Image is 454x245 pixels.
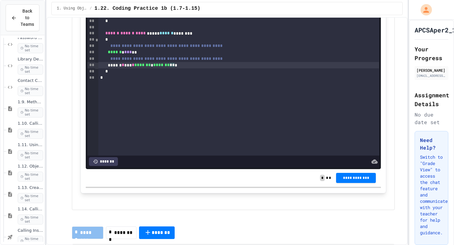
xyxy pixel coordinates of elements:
[415,91,448,108] h2: Assignment Details
[416,73,446,78] div: [EMAIL_ADDRESS][DOMAIN_NAME]
[18,185,43,191] span: 1.13. Creating and Initializing Objects: Constructors
[415,45,448,62] h2: Your Progress
[6,4,39,31] button: Back to Teams
[18,121,43,126] span: 1.10. Calling Class Methods
[18,100,43,105] span: 1.9. Method Signatures
[414,3,434,17] div: My Account
[18,78,43,83] span: Contact Card Creator
[18,172,43,182] span: No time set
[18,207,43,212] span: 1.14. Calling Instance Methods
[57,6,87,11] span: 1. Using Objects and Methods
[18,43,43,53] span: No time set
[420,136,443,151] h3: Need Help?
[18,35,43,41] span: Password Validator
[416,67,446,73] div: [PERSON_NAME]
[18,65,43,75] span: No time set
[18,107,43,117] span: No time set
[18,86,43,96] span: No time set
[18,129,43,139] span: No time set
[18,142,43,148] span: 1.11. Using the Math Class
[94,5,200,12] span: 1.22. Coding Practice 1b (1.7-1.15)
[18,57,43,62] span: Library Debugger Challenge
[18,193,43,203] span: No time set
[415,111,448,126] div: No due date set
[90,6,92,11] span: /
[20,8,34,28] span: Back to Teams
[18,228,43,233] span: Calling Instance Methods - Topic 1.14
[420,154,443,236] p: Switch to "Grade View" to access the chat feature and communicate with your teacher for help and ...
[18,164,43,169] span: 1.12. Objects - Instances of Classes
[18,150,43,160] span: No time set
[18,214,43,225] span: No time set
